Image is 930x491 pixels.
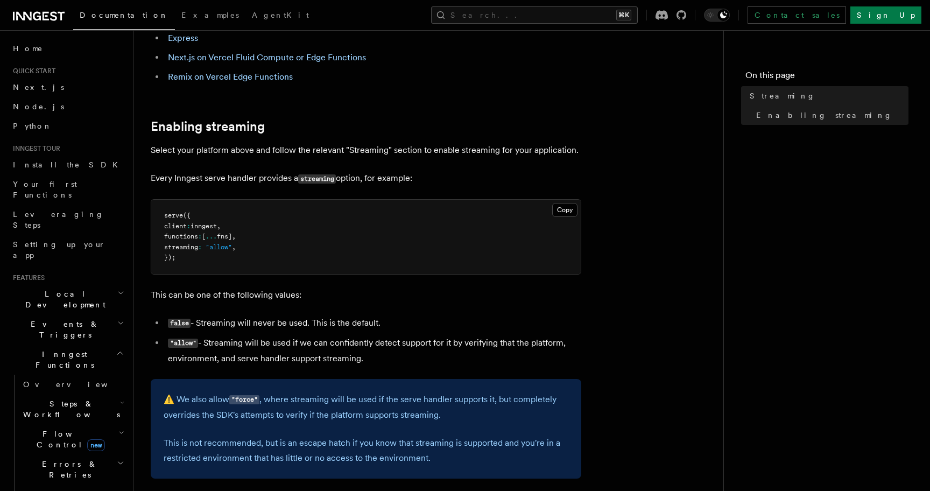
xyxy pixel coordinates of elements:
[217,222,221,230] span: ,
[616,10,631,20] kbd: ⌘K
[9,116,126,136] a: Python
[187,222,191,230] span: :
[9,314,126,345] button: Events & Triggers
[19,459,117,480] span: Errors & Retries
[151,143,581,158] p: Select your platform above and follow the relevant "Streaming" section to enable streaming for yo...
[164,254,175,261] span: });
[9,205,126,235] a: Leveraging Steps
[19,394,126,424] button: Steps & Workflows
[745,86,908,106] a: Streaming
[232,243,236,251] span: ,
[9,144,60,153] span: Inngest tour
[168,319,191,328] code: false
[704,9,730,22] button: Toggle dark mode
[850,6,921,24] a: Sign Up
[229,395,259,404] code: "force"
[87,439,105,451] span: new
[13,210,104,229] span: Leveraging Steps
[9,78,126,97] a: Next.js
[752,106,908,125] a: Enabling streaming
[9,39,126,58] a: Home
[164,392,568,423] p: ⚠️ We also allow , where streaming will be used if the serve handler supports it, but completely ...
[9,284,126,314] button: Local Development
[191,222,217,230] span: inngest
[164,212,183,219] span: serve
[164,233,198,240] span: functions
[13,43,43,54] span: Home
[164,222,187,230] span: client
[206,243,232,251] span: "allow"
[252,11,309,19] span: AgentKit
[232,233,236,240] span: ,
[9,345,126,375] button: Inngest Functions
[183,212,191,219] span: ({
[748,6,846,24] a: Contact sales
[19,424,126,454] button: Flow Controlnew
[19,454,126,485] button: Errors & Retries
[19,375,126,394] a: Overview
[13,83,64,92] span: Next.js
[175,3,245,29] a: Examples
[73,3,175,30] a: Documentation
[151,119,265,134] a: Enabling streaming
[745,69,908,86] h4: On this page
[9,289,117,310] span: Local Development
[181,11,239,19] span: Examples
[9,235,126,265] a: Setting up your app
[13,102,64,111] span: Node.js
[756,110,892,121] span: Enabling streaming
[9,349,116,370] span: Inngest Functions
[165,335,581,366] li: - Streaming will be used if we can confidently detect support for it by verifying that the platfo...
[13,160,124,169] span: Install the SDK
[202,233,206,240] span: [
[151,287,581,303] p: This can be one of the following values:
[168,33,198,43] a: Express
[151,171,581,186] p: Every Inngest serve handler provides a option, for example:
[750,90,815,101] span: Streaming
[19,429,118,450] span: Flow Control
[9,319,117,340] span: Events & Triggers
[165,315,581,331] li: - Streaming will never be used. This is the default.
[168,339,198,348] code: "allow"
[245,3,315,29] a: AgentKit
[9,97,126,116] a: Node.js
[168,52,366,62] a: Next.js on Vercel Fluid Compute or Edge Functions
[13,122,52,130] span: Python
[206,233,217,240] span: ...
[9,273,45,282] span: Features
[13,240,105,259] span: Setting up your app
[19,398,120,420] span: Steps & Workflows
[9,174,126,205] a: Your first Functions
[198,243,202,251] span: :
[164,436,568,466] p: This is not recommended, but is an escape hatch if you know that streaming is supported and you'r...
[13,180,77,199] span: Your first Functions
[80,11,168,19] span: Documentation
[552,203,577,217] button: Copy
[23,380,134,389] span: Overview
[198,233,202,240] span: :
[9,155,126,174] a: Install the SDK
[164,243,198,251] span: streaming
[431,6,638,24] button: Search...⌘K
[9,67,55,75] span: Quick start
[168,72,293,82] a: Remix on Vercel Edge Functions
[298,174,336,184] code: streaming
[217,233,232,240] span: fns]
